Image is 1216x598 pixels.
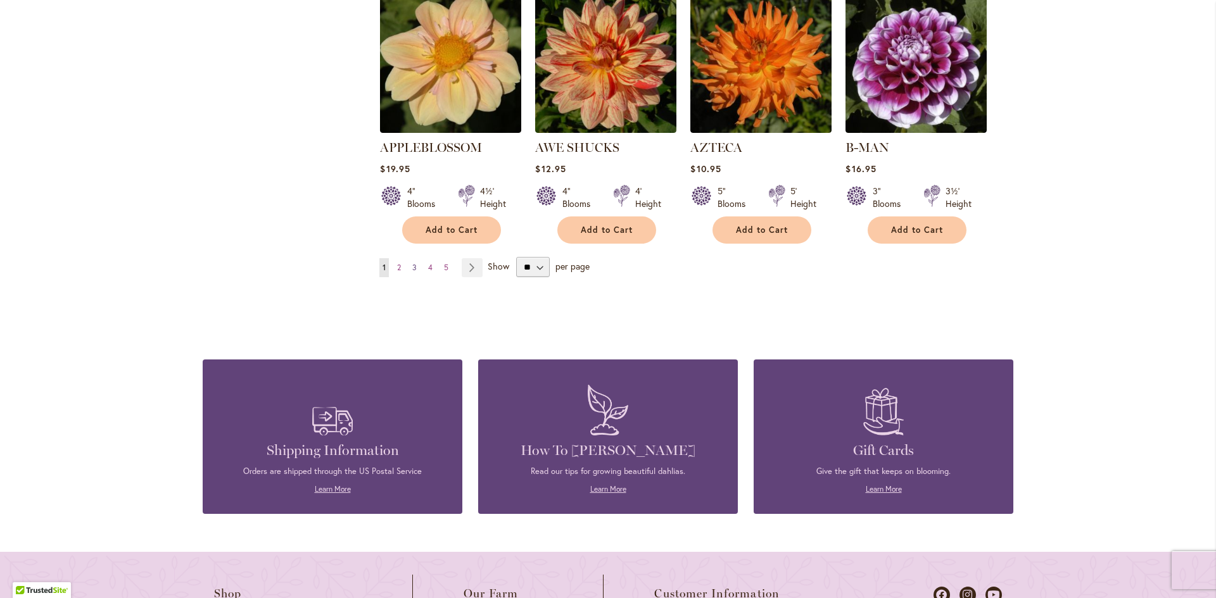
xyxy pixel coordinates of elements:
a: 4 [425,258,436,277]
button: Add to Cart [402,216,501,244]
iframe: Launch Accessibility Center [9,553,45,589]
div: 4½' Height [480,185,506,210]
span: per page [555,260,590,272]
a: AZTECA [690,140,742,155]
a: APPLEBLOSSOM [380,123,521,135]
div: 3½' Height [946,185,972,210]
p: Read our tips for growing beautiful dahlias. [497,466,719,477]
span: Show [488,260,509,272]
a: 2 [394,258,404,277]
a: Learn More [315,484,351,494]
p: Give the gift that keeps on blooming. [773,466,994,477]
span: $10.95 [690,163,721,175]
span: 1 [383,263,386,272]
a: 5 [441,258,452,277]
div: 4' Height [635,185,661,210]
a: APPLEBLOSSOM [380,140,482,155]
button: Add to Cart [712,216,811,244]
a: B-MAN [845,123,987,135]
span: 3 [412,263,417,272]
span: $12.95 [535,163,566,175]
a: Learn More [590,484,626,494]
span: Add to Cart [426,225,478,235]
a: AZTECA [690,123,832,135]
div: 3" Blooms [873,185,908,210]
a: 3 [409,258,420,277]
span: $19.95 [380,163,410,175]
span: $16.95 [845,163,876,175]
button: Add to Cart [868,216,966,244]
div: 5' Height [790,185,816,210]
span: 5 [444,263,448,272]
span: Add to Cart [581,225,633,235]
h4: Shipping Information [222,442,443,459]
h4: How To [PERSON_NAME] [497,442,719,459]
a: B-MAN [845,140,889,155]
p: Orders are shipped through the US Postal Service [222,466,443,477]
span: Add to Cart [736,225,788,235]
a: AWE SHUCKS [535,123,676,135]
span: 4 [428,263,433,272]
div: 4" Blooms [407,185,443,210]
span: Add to Cart [891,225,943,235]
h4: Gift Cards [773,442,994,459]
div: 5" Blooms [718,185,753,210]
a: Learn More [866,484,902,494]
span: 2 [397,263,401,272]
button: Add to Cart [557,216,656,244]
a: AWE SHUCKS [535,140,619,155]
div: 4" Blooms [562,185,598,210]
